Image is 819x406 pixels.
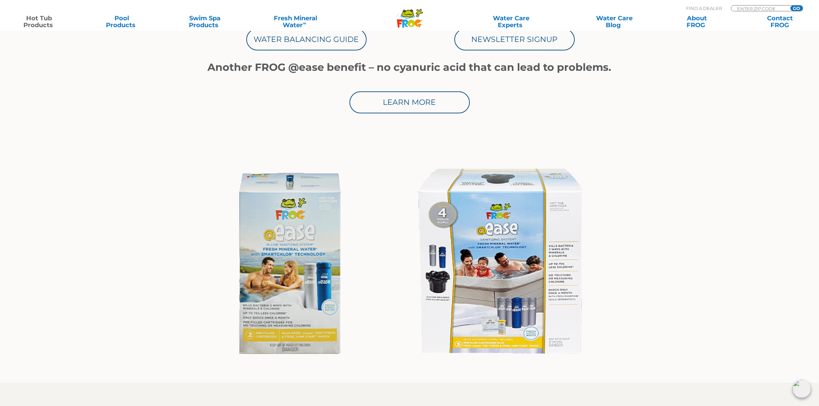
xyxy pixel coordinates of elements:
[349,91,470,113] a: Learn More
[210,156,609,372] img: Inline Watkins_for Steph
[255,15,336,29] a: Fresh MineralWater∞
[246,29,367,51] a: Water Balancing Guide
[173,15,237,29] a: Swim SpaProducts
[686,5,722,11] p: Find A Dealer
[459,15,563,29] a: Water CareExperts
[454,29,575,51] a: Newsletter Signup
[793,380,811,398] img: openIcon
[736,6,783,11] input: Zip Code Form
[748,15,812,29] a: ContactFROG
[90,15,154,29] a: PoolProducts
[665,15,729,29] a: AboutFROG
[203,62,616,73] h1: Another FROG @ease benefit – no cyanuric acid that can lead to problems.
[790,6,803,11] input: GO
[303,20,306,26] sup: ∞
[582,15,646,29] a: Water CareBlog
[7,15,71,29] a: Hot TubProducts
